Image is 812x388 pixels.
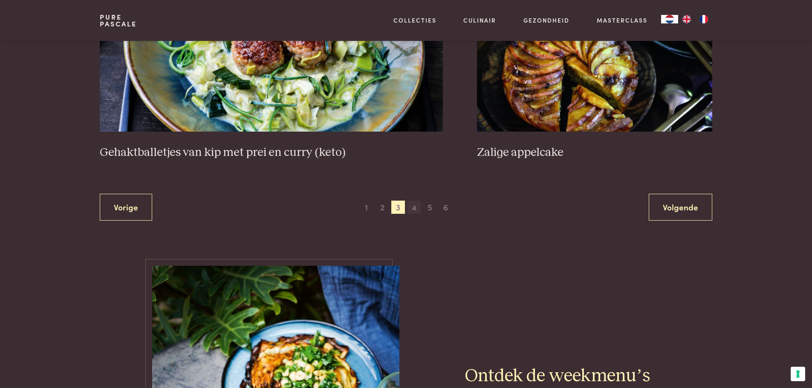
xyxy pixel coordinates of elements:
a: EN [678,15,695,23]
a: NL [661,15,678,23]
aside: Language selected: Nederlands [661,15,712,23]
button: Uw voorkeuren voor toestemming voor trackingtechnologieën [791,367,805,381]
a: Culinair [463,16,496,25]
ul: Language list [678,15,712,23]
span: 6 [439,201,453,214]
h3: Zalige appelcake [477,145,712,160]
a: Masterclass [597,16,647,25]
a: Gezondheid [523,16,569,25]
span: 1 [360,201,373,214]
h3: Gehaktballetjes van kip met prei en curry (keto) [100,145,443,160]
span: 2 [376,201,389,214]
a: Collecties [393,16,436,25]
span: 4 [407,201,421,214]
span: 5 [423,201,436,214]
span: 3 [391,201,405,214]
a: FR [695,15,712,23]
a: PurePascale [100,14,137,27]
a: Volgende [649,194,712,221]
div: Language [661,15,678,23]
a: Vorige [100,194,152,221]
